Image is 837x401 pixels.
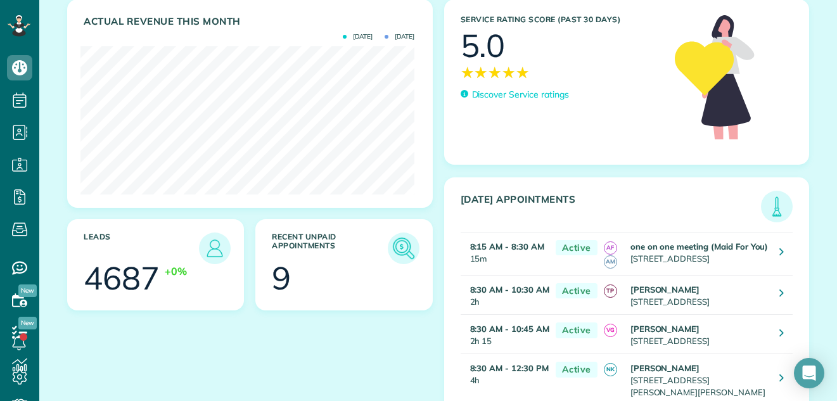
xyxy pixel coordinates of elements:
[385,34,414,40] span: [DATE]
[556,240,597,256] span: Active
[84,262,160,294] div: 4687
[474,61,488,84] span: ★
[556,362,597,378] span: Active
[627,315,770,354] td: [STREET_ADDRESS]
[461,30,506,61] div: 5.0
[84,16,419,27] h3: Actual Revenue this month
[472,88,569,101] p: Discover Service ratings
[461,15,663,24] h3: Service Rating score (past 30 days)
[18,284,37,297] span: New
[604,241,617,255] span: AF
[502,61,516,84] span: ★
[461,61,475,84] span: ★
[461,88,569,101] a: Discover Service ratings
[604,363,617,376] span: NK
[470,363,549,373] strong: 8:30 AM - 12:30 PM
[604,284,617,298] span: TP
[470,284,549,295] strong: 8:30 AM - 10:30 AM
[389,234,418,263] img: icon_unpaid_appointments-47b8ce3997adf2238b356f14209ab4cced10bd1f174958f3ca8f1d0dd7fffeee.png
[488,61,502,84] span: ★
[461,194,762,222] h3: [DATE] Appointments
[343,34,373,40] span: [DATE]
[461,315,549,354] td: 2h 15
[556,283,597,299] span: Active
[461,275,549,314] td: 2h
[627,275,770,314] td: [STREET_ADDRESS]
[630,284,700,295] strong: [PERSON_NAME]
[470,324,549,334] strong: 8:30 AM - 10:45 AM
[556,322,597,338] span: Active
[764,194,789,219] img: icon_todays_appointments-901f7ab196bb0bea1936b74009e4eb5ffbc2d2711fa7634e0d609ed5ef32b18b.png
[272,262,291,294] div: 9
[604,324,617,337] span: VG
[165,264,187,279] div: +0%
[272,232,387,264] h3: Recent unpaid appointments
[604,255,617,269] span: AM
[630,324,700,334] strong: [PERSON_NAME]
[202,236,227,261] img: icon_leads-1bed01f49abd5b7fead27621c3d59655bb73ed531f8eeb49469d10e621d6b896.png
[516,61,530,84] span: ★
[461,232,549,275] td: 15m
[630,363,700,373] strong: [PERSON_NAME]
[630,241,769,251] strong: one on one meeting (Maid For You)
[627,232,770,275] td: [STREET_ADDRESS]
[794,358,824,388] div: Open Intercom Messenger
[470,241,544,251] strong: 8:15 AM - 8:30 AM
[84,232,199,264] h3: Leads
[18,317,37,329] span: New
